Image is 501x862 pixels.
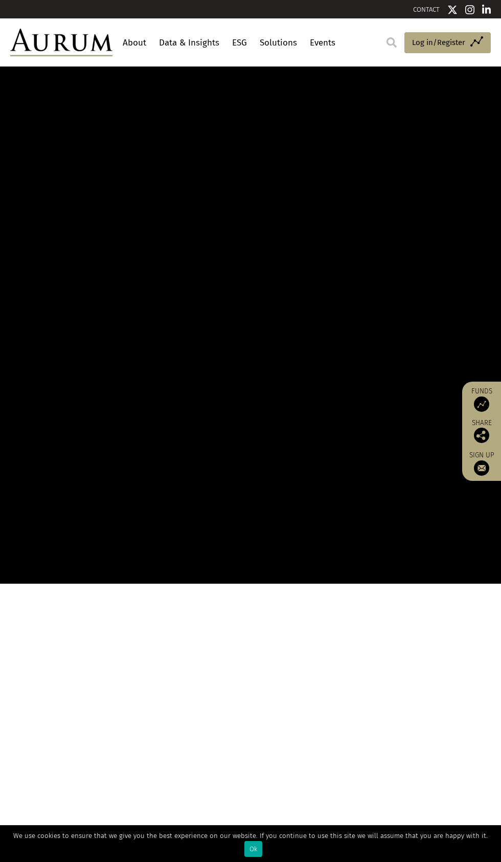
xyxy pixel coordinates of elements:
[447,5,458,15] img: Twitter icon
[474,428,489,443] img: Share this post
[467,419,496,443] div: Share
[412,36,465,49] span: Log in/Register
[156,33,222,52] a: Data & Insights
[257,33,300,52] a: Solutions
[474,460,489,476] img: Sign up to our newsletter
[465,5,474,15] img: Instagram icon
[482,5,491,15] img: Linkedin icon
[230,33,249,52] a: ESG
[413,6,440,13] a: CONTACT
[467,387,496,412] a: Funds
[404,32,491,54] a: Log in/Register
[10,29,112,56] img: Aurum
[467,451,496,476] a: Sign up
[120,33,149,52] a: About
[474,396,489,412] img: Access Funds
[307,33,338,52] a: Events
[244,841,262,857] div: Ok
[386,37,397,48] img: search.svg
